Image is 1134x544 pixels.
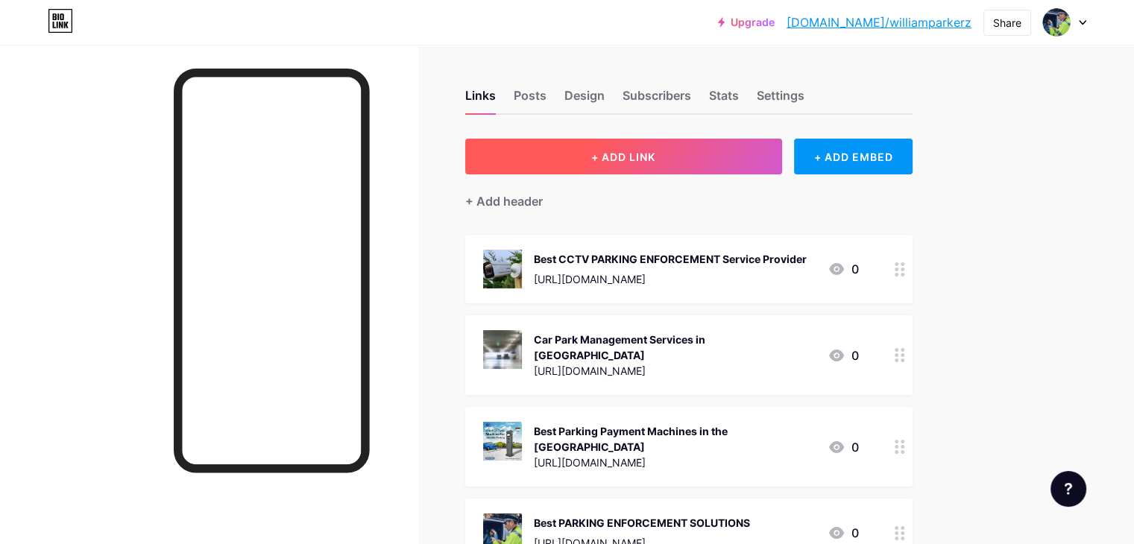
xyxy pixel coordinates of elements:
[757,86,804,113] div: Settings
[828,260,859,278] div: 0
[465,139,782,174] button: + ADD LINK
[534,332,816,363] div: Car Park Management Services in [GEOGRAPHIC_DATA]
[993,15,1021,31] div: Share
[828,524,859,542] div: 0
[828,347,859,364] div: 0
[534,423,816,455] div: Best Parking Payment Machines in the [GEOGRAPHIC_DATA]
[794,139,913,174] div: + ADD EMBED
[623,86,691,113] div: Subscribers
[483,250,522,288] img: Best CCTV PARKING ENFORCEMENT Service Provider
[534,363,816,379] div: [URL][DOMAIN_NAME]
[534,271,807,287] div: [URL][DOMAIN_NAME]
[534,455,816,470] div: [URL][DOMAIN_NAME]
[718,16,775,28] a: Upgrade
[787,13,971,31] a: [DOMAIN_NAME]/williamparkerz
[534,515,750,531] div: Best PARKING ENFORCEMENT SOLUTIONS
[709,86,739,113] div: Stats
[465,192,543,210] div: + Add header
[1042,8,1071,37] img: williamparkerz
[465,86,496,113] div: Links
[828,438,859,456] div: 0
[564,86,605,113] div: Design
[483,330,522,369] img: Car Park Management Services in United Kingdom
[483,422,522,461] img: Best Parking Payment Machines in the United Kingdom
[514,86,546,113] div: Posts
[534,251,807,267] div: Best CCTV PARKING ENFORCEMENT Service Provider
[591,151,655,163] span: + ADD LINK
